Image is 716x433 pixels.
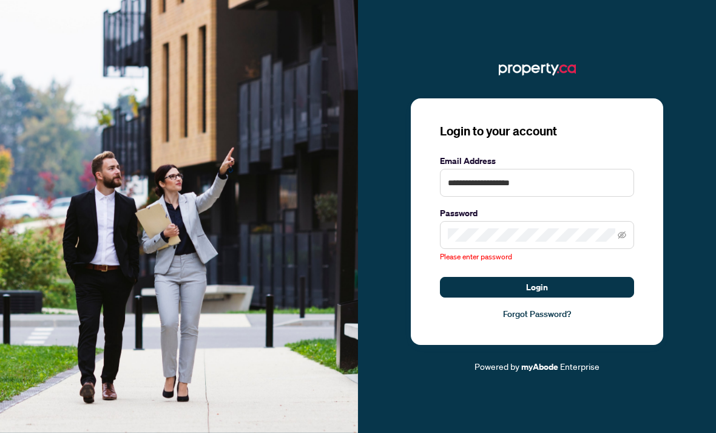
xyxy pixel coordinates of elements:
[440,154,634,168] label: Email Address
[475,361,519,372] span: Powered by
[526,278,548,297] span: Login
[499,60,576,79] img: ma-logo
[521,360,558,373] a: myAbode
[560,361,599,372] span: Enterprise
[440,206,634,220] label: Password
[440,307,634,321] a: Forgot Password?
[618,231,626,239] span: eye-invisible
[440,252,512,261] span: Please enter password
[440,123,634,140] h3: Login to your account
[440,277,634,298] button: Login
